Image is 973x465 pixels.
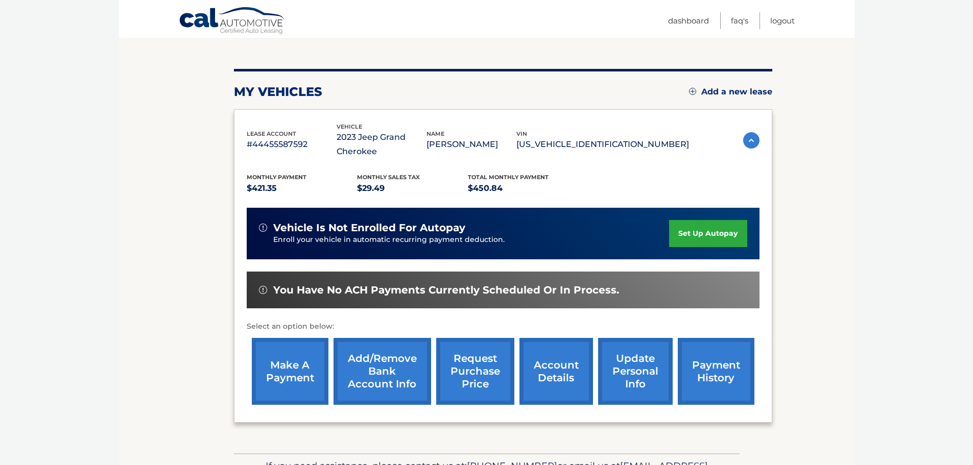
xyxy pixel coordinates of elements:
[252,338,328,405] a: make a payment
[426,137,516,152] p: [PERSON_NAME]
[337,123,362,130] span: vehicle
[689,87,772,97] a: Add a new lease
[468,181,579,195] p: $450.84
[731,12,748,29] a: FAQ's
[247,321,760,333] p: Select an option below:
[259,286,267,294] img: alert-white.svg
[247,137,337,152] p: #44455587592
[334,338,431,405] a: Add/Remove bank account info
[516,137,689,152] p: [US_VEHICLE_IDENTIFICATION_NUMBER]
[273,222,465,234] span: vehicle is not enrolled for autopay
[598,338,673,405] a: update personal info
[273,284,619,297] span: You have no ACH payments currently scheduled or in process.
[468,174,549,181] span: Total Monthly Payment
[247,181,358,195] p: $421.35
[519,338,593,405] a: account details
[426,130,444,137] span: name
[357,181,468,195] p: $29.49
[770,12,795,29] a: Logout
[247,174,306,181] span: Monthly Payment
[337,130,426,159] p: 2023 Jeep Grand Cherokee
[669,220,747,247] a: set up autopay
[259,224,267,232] img: alert-white.svg
[516,130,527,137] span: vin
[689,88,696,95] img: add.svg
[179,7,286,36] a: Cal Automotive
[668,12,709,29] a: Dashboard
[273,234,670,246] p: Enroll your vehicle in automatic recurring payment deduction.
[357,174,420,181] span: Monthly sales Tax
[247,130,296,137] span: lease account
[678,338,754,405] a: payment history
[743,132,760,149] img: accordion-active.svg
[436,338,514,405] a: request purchase price
[234,84,322,100] h2: my vehicles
